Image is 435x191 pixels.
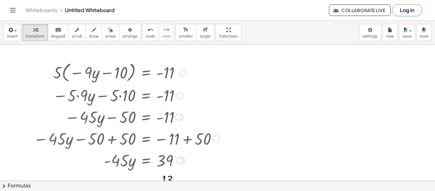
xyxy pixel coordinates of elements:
i: format_size [202,26,208,34]
button: new [382,24,398,41]
button: load [417,24,432,41]
button: format_sizesmaller [175,24,196,41]
button: Toggle navigation [8,5,18,15]
span: insert [7,34,18,39]
span: settings [362,34,378,39]
i: format_size [183,26,189,34]
button: redoredo [159,24,174,41]
span: Collaborate Live [334,7,385,13]
span: arrange [123,34,138,39]
button: keyboardkeypad [48,24,69,41]
span: save [403,34,411,39]
span: fullscreen [219,34,238,39]
button: insert [3,24,21,41]
a: Whiteboards [25,7,57,13]
span: redo [162,34,171,39]
button: fullscreen [216,24,241,41]
button: scrub [68,24,86,41]
span: larger [200,34,211,39]
button: Log in [392,4,422,16]
button: Collaborate Live [329,4,391,16]
i: redo [163,26,169,34]
button: undoundo [142,24,159,41]
i: keyboard [55,26,61,34]
span: transform [26,34,45,39]
span: load [420,34,428,39]
button: format_sizelarger [196,24,214,41]
button: draw [86,24,102,41]
span: undo [146,34,155,39]
span: scrub [72,34,82,39]
span: draw [89,34,99,39]
button: transform [22,24,48,41]
button: arrange [119,24,141,41]
button: save [399,24,415,41]
span: new [386,34,394,39]
span: smaller [179,34,193,39]
button: settings [359,24,381,41]
i: undo [147,26,153,34]
span: erase [105,34,116,39]
button: erase [102,24,119,41]
span: keypad [51,34,65,39]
